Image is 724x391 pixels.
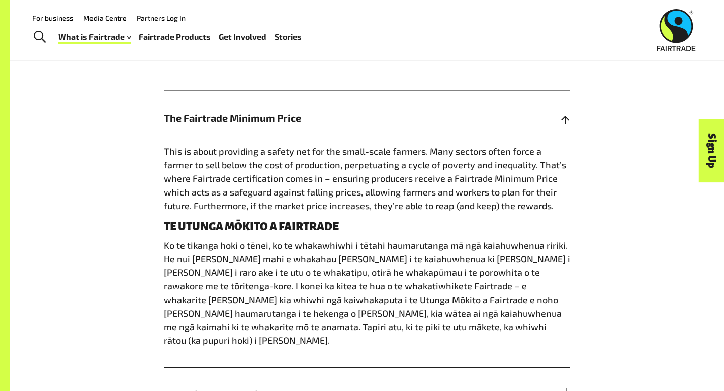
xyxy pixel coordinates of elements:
a: Toggle Search [27,25,52,50]
a: Fairtrade Products [139,30,211,44]
h4: TE UTUNGA MŌKITO A FAIRTRADE [164,221,570,233]
p: Ko te tikanga hoki o tēnei, ko te whakawhiwhi i tētahi haumarutanga mā ngā kaiahuwhenua ririki. H... [164,239,570,347]
a: What is Fairtrade [58,30,131,44]
a: Stories [275,30,302,44]
span: This is about providing a safety net for the small-scale farmers. Many sectors often force a farm... [164,146,566,211]
span: The Fairtrade Minimum Price [164,110,469,125]
a: For business [32,14,73,22]
a: Get Involved [219,30,266,44]
a: Partners Log In [137,14,186,22]
img: Fairtrade Australia New Zealand logo [657,9,696,51]
a: Media Centre [83,14,127,22]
